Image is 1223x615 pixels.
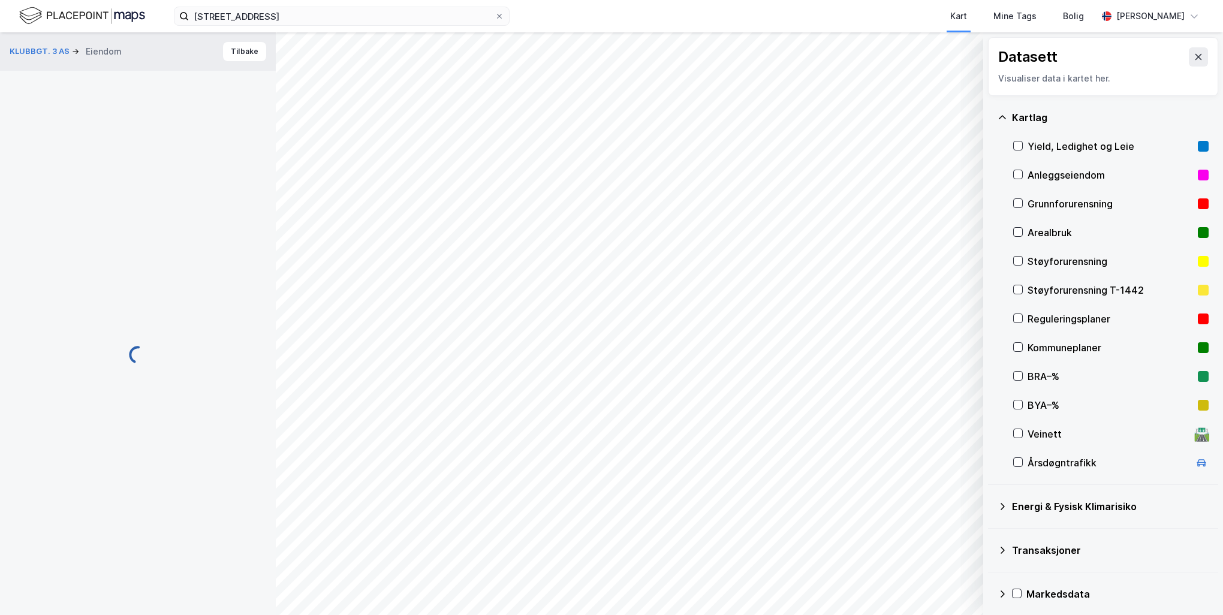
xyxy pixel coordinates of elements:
div: Eiendom [86,44,122,59]
div: Grunnforurensning [1028,197,1193,211]
div: Datasett [998,47,1058,67]
div: Veinett [1028,427,1189,441]
button: Tilbake [223,42,266,61]
div: Anleggseiendom [1028,168,1193,182]
div: Markedsdata [1026,587,1209,601]
img: spinner.a6d8c91a73a9ac5275cf975e30b51cfb.svg [128,345,147,364]
div: BRA–% [1028,369,1193,384]
div: Visualiser data i kartet her. [998,71,1208,86]
div: 🛣️ [1194,426,1210,442]
div: Støyforurensning [1028,254,1193,269]
input: Søk på adresse, matrikkel, gårdeiere, leietakere eller personer [189,7,495,25]
div: Kartlag [1012,110,1209,125]
div: Kontrollprogram for chat [1163,557,1223,615]
div: BYA–% [1028,398,1193,412]
div: Transaksjoner [1012,543,1209,557]
button: KLUBBGT. 3 AS [10,46,72,58]
img: logo.f888ab2527a4732fd821a326f86c7f29.svg [19,5,145,26]
div: Yield, Ledighet og Leie [1028,139,1193,153]
div: Arealbruk [1028,225,1193,240]
div: Energi & Fysisk Klimarisiko [1012,499,1209,514]
div: Bolig [1063,9,1084,23]
div: Reguleringsplaner [1028,312,1193,326]
div: Støyforurensning T-1442 [1028,283,1193,297]
div: Kart [950,9,967,23]
div: [PERSON_NAME] [1116,9,1185,23]
div: Kommuneplaner [1028,340,1193,355]
div: Årsdøgntrafikk [1028,456,1189,470]
div: Mine Tags [993,9,1037,23]
iframe: Chat Widget [1163,557,1223,615]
